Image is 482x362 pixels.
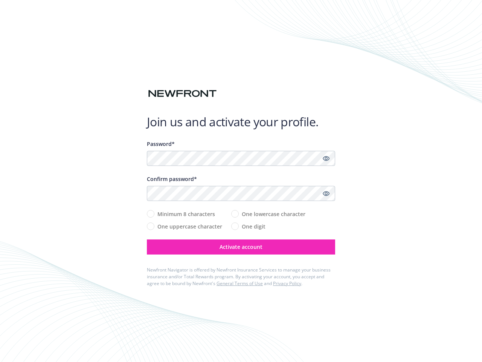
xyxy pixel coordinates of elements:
h1: Join us and activate your profile. [147,114,335,129]
button: Activate account [147,239,335,255]
img: Newfront logo [147,87,218,100]
span: Activate account [220,243,262,250]
span: Confirm password* [147,175,197,183]
a: Privacy Policy [273,280,301,287]
span: One lowercase character [242,210,305,218]
input: Enter a unique password... [147,151,335,166]
span: Password* [147,140,175,147]
span: One digit [242,222,265,230]
a: Show password [322,154,331,163]
div: Newfront Navigator is offered by Newfront Insurance Services to manage your business insurance an... [147,267,335,287]
a: General Terms of Use [217,280,263,287]
span: Minimum 8 characters [157,210,215,218]
input: Confirm your unique password... [147,186,335,201]
span: One uppercase character [157,222,222,230]
a: Show password [322,189,331,198]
